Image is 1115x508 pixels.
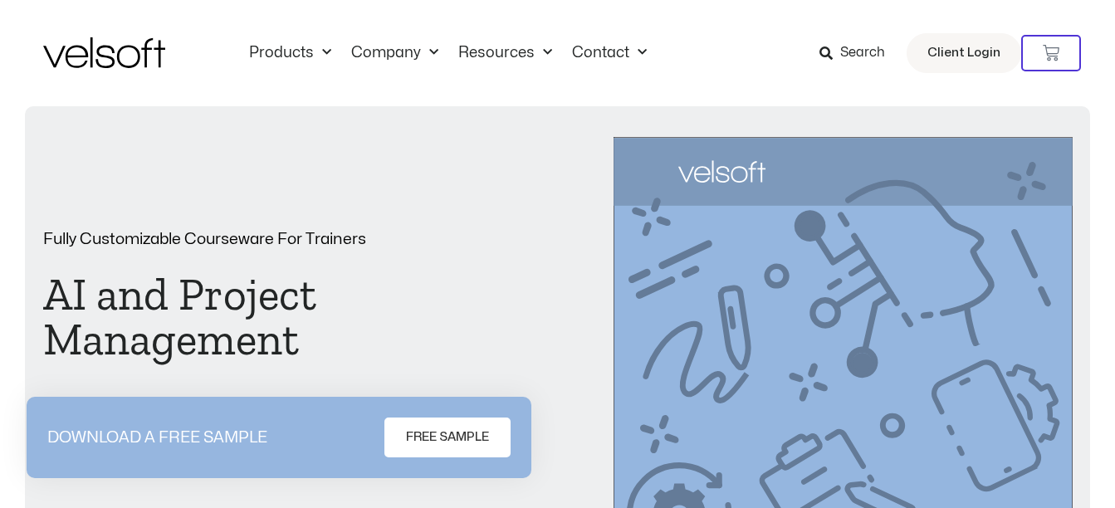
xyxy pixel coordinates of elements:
p: Fully Customizable Courseware For Trainers [43,232,502,247]
img: Velsoft Training Materials [43,37,165,68]
a: FREE SAMPLE [384,418,511,457]
span: FREE SAMPLE [406,427,489,447]
a: ResourcesMenu Toggle [448,44,562,62]
h1: AI and Project Management [43,272,502,362]
iframe: chat widget [904,471,1107,508]
span: Search [840,42,885,64]
p: DOWNLOAD A FREE SAMPLE [47,430,267,446]
a: ContactMenu Toggle [562,44,657,62]
nav: Menu [239,44,657,62]
a: Client Login [907,33,1021,73]
span: Client Login [927,42,1000,64]
a: CompanyMenu Toggle [341,44,448,62]
a: Search [819,39,897,67]
a: ProductsMenu Toggle [239,44,341,62]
